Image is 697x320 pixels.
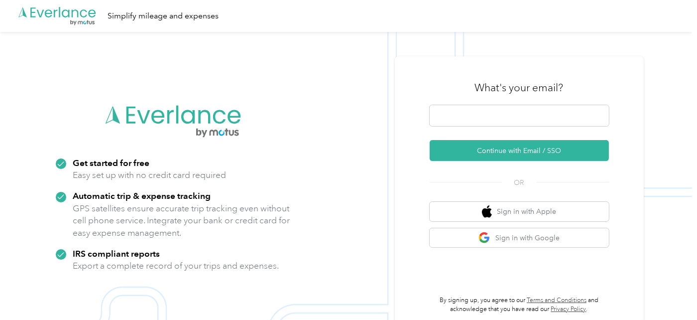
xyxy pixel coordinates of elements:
[73,158,150,168] strong: Get started for free
[478,232,491,244] img: google logo
[73,169,227,181] p: Easy set up with no credit card required
[551,306,586,313] a: Privacy Policy
[73,202,291,239] p: GPS satellites ensure accurate trip tracking even without cell phone service. Integrate your bank...
[430,202,609,221] button: apple logoSign in with Apple
[475,81,564,95] h3: What's your email?
[430,296,609,314] p: By signing up, you agree to our and acknowledge that you have read our .
[527,297,586,304] a: Terms and Conditions
[482,205,492,218] img: apple logo
[108,10,219,22] div: Simplify mileage and expenses
[73,248,160,259] strong: IRS compliant reports
[430,140,609,161] button: Continue with Email / SSO
[73,190,211,201] strong: Automatic trip & expense tracking
[73,260,279,272] p: Export a complete record of your trips and expenses.
[430,228,609,248] button: google logoSign in with Google
[502,177,537,188] span: OR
